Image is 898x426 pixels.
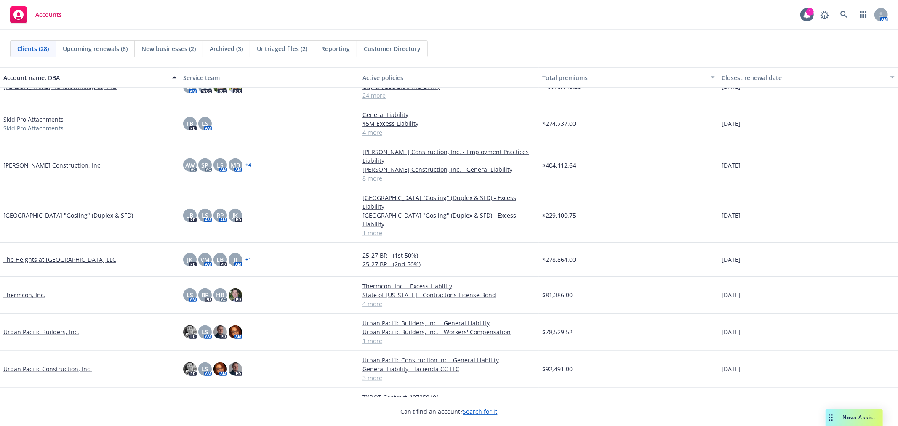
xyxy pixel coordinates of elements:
div: Account name, DBA [3,73,167,82]
div: Active policies [362,73,536,82]
button: Active policies [359,67,539,88]
span: Can't find an account? [401,407,498,416]
span: Upcoming renewals (8) [63,44,128,53]
div: Service team [183,73,356,82]
span: VM [200,255,210,264]
span: [DATE] [722,211,741,220]
a: Report a Bug [816,6,833,23]
a: TXDOT Contract #07250401 [362,393,536,402]
button: Closest renewal date [718,67,898,88]
a: 25-27 BR - (1st 50%) [362,251,536,260]
a: State of [US_STATE] - Contractor's License Bond [362,290,536,299]
span: Archived (3) [210,44,243,53]
span: [DATE] [722,255,741,264]
a: General Liability [362,110,536,119]
button: Nova Assist [826,409,883,426]
span: HB [216,290,224,299]
a: + 1 [245,257,251,262]
a: General Liability- Hacienda CC LLC [362,365,536,373]
a: 24 more [362,91,536,100]
span: $404,112.64 [542,161,576,170]
span: JK [187,255,192,264]
span: BR [201,290,209,299]
a: $5M Excess Liability [362,119,536,128]
a: 1 more [362,336,536,345]
span: [DATE] [722,327,741,336]
img: photo [229,288,242,302]
img: photo [183,325,197,339]
span: Customer Directory [364,44,421,53]
img: photo [213,362,227,376]
a: [PERSON_NAME] Construction, Inc. [3,161,102,170]
a: 8 more [362,174,536,183]
a: Thermcon, Inc. [3,290,45,299]
span: Skid Pro Attachments [3,124,64,133]
span: LB [216,255,224,264]
a: Urban Pacific Builders, Inc. - General Liability [362,319,536,327]
span: [DATE] [722,119,741,128]
span: JK [232,211,238,220]
span: SP [201,161,208,170]
a: Urban Pacific Construction, Inc. [3,365,92,373]
span: LS [202,327,208,336]
a: [PERSON_NAME] Construction, Inc. - General Liability [362,165,536,174]
div: 1 [806,8,814,16]
span: RP [216,211,224,220]
span: LB [186,211,193,220]
span: Clients (28) [17,44,49,53]
a: The Heights at [GEOGRAPHIC_DATA] LLC [3,255,116,264]
span: LS [202,365,208,373]
a: Search [836,6,853,23]
span: LS [202,211,208,220]
button: Service team [180,67,360,88]
span: LS [202,119,208,128]
a: 4 more [362,128,536,137]
a: 1 more [362,229,536,237]
a: Search for it [463,407,498,415]
button: Total premiums [539,67,719,88]
img: photo [183,362,197,376]
span: $278,864.00 [542,255,576,264]
a: + 4 [245,162,251,168]
span: [DATE] [722,161,741,170]
span: JJ [234,255,237,264]
span: LS [217,161,224,170]
span: [DATE] [722,290,741,299]
span: $274,737.00 [542,119,576,128]
a: [GEOGRAPHIC_DATA] "Gosling" (Duplex & SFD) - Excess Liability [362,193,536,211]
span: Accounts [35,11,62,18]
span: $81,386.00 [542,290,573,299]
img: photo [229,325,242,339]
a: 4 more [362,299,536,308]
a: 25-27 BR - (2nd 50%) [362,260,536,269]
a: [GEOGRAPHIC_DATA] "Gosling" (Duplex & SFD) - Excess Liability [362,211,536,229]
a: Urban Pacific Construction Inc - General Liability [362,356,536,365]
a: + 11 [245,84,254,89]
a: Urban Pacific Builders, Inc. - Workers' Compensation [362,327,536,336]
img: photo [213,325,227,339]
a: Urban Pacific Builders, Inc. [3,327,79,336]
span: [DATE] [722,365,741,373]
a: Thermcon, Inc. - Excess Liability [362,282,536,290]
div: Drag to move [826,409,836,426]
span: $78,529.52 [542,327,573,336]
span: AW [185,161,195,170]
a: [PERSON_NAME] Construction, Inc. - Employment Practices Liability [362,147,536,165]
a: [GEOGRAPHIC_DATA] "Gosling" (Duplex & SFD) [3,211,133,220]
span: LS [187,290,193,299]
span: $92,491.00 [542,365,573,373]
a: Accounts [7,3,65,27]
span: Nova Assist [843,414,876,421]
div: Closest renewal date [722,73,885,82]
a: Switch app [855,6,872,23]
img: photo [229,362,242,376]
span: MB [231,161,240,170]
span: Reporting [321,44,350,53]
